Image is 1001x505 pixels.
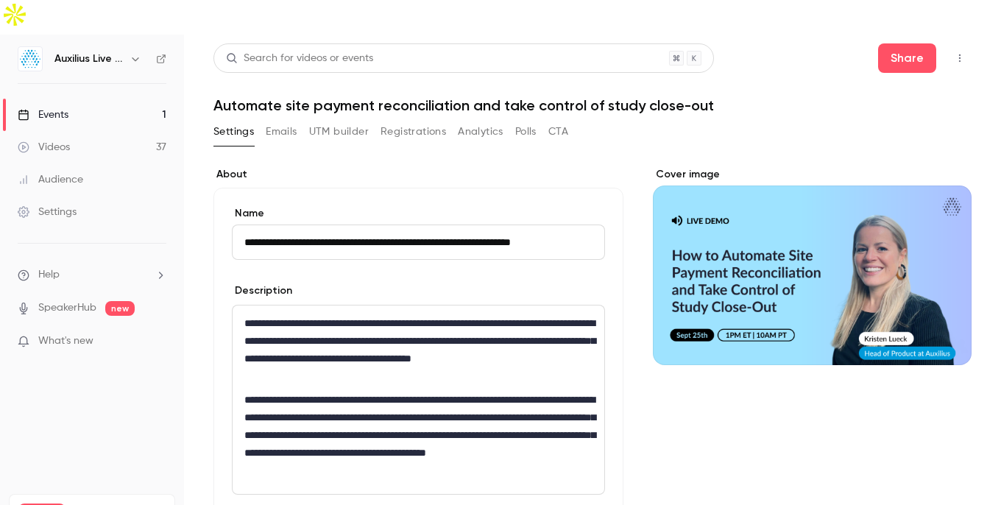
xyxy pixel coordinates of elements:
div: Search for videos or events [226,51,373,66]
label: Description [232,283,292,298]
span: Help [38,267,60,283]
div: Settings [18,205,77,219]
button: Registrations [381,120,446,144]
div: Audience [18,172,83,187]
button: CTA [548,120,568,144]
img: Auxilius Live Sessions [18,47,42,71]
span: What's new [38,333,93,349]
section: description [232,305,605,495]
label: Cover image [653,167,972,182]
div: editor [233,306,604,494]
iframe: Noticeable Trigger [149,335,166,348]
button: Emails [266,120,297,144]
h6: Auxilius Live Sessions [54,52,124,66]
div: Videos [18,140,70,155]
button: UTM builder [309,120,369,144]
span: new [105,301,135,316]
div: Events [18,107,68,122]
li: help-dropdown-opener [18,267,166,283]
h1: Automate site payment reconciliation and take control of study close-out [213,96,972,114]
button: Polls [515,120,537,144]
label: Name [232,206,605,221]
button: Share [878,43,936,73]
button: Analytics [458,120,503,144]
a: SpeakerHub [38,300,96,316]
section: Cover image [653,167,972,365]
button: Settings [213,120,254,144]
label: About [213,167,623,182]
